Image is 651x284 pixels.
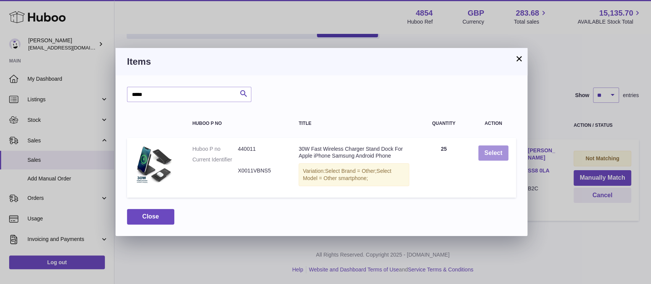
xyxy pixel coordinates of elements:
[192,145,238,153] dt: Huboo P no
[299,145,409,160] div: 30W Fast Wireless Charger Stand Dock For Apple iPhone Samsung Android Phone
[299,163,409,186] div: Variation:
[192,156,238,163] dt: Current Identifier
[514,54,524,63] button: ×
[238,145,283,153] dd: 440011
[127,209,174,225] button: Close
[417,138,471,198] td: 25
[478,145,508,161] button: Select
[135,145,173,183] img: 30W Fast Wireless Charger Stand Dock For Apple iPhone Samsung Android Phone
[417,113,471,134] th: Quantity
[291,113,417,134] th: Title
[127,56,516,68] h3: Items
[185,113,291,134] th: Huboo P no
[238,167,283,174] dd: X0011VBNS5
[471,113,516,134] th: Action
[142,213,159,220] span: Close
[325,168,376,174] span: Select Brand = Other;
